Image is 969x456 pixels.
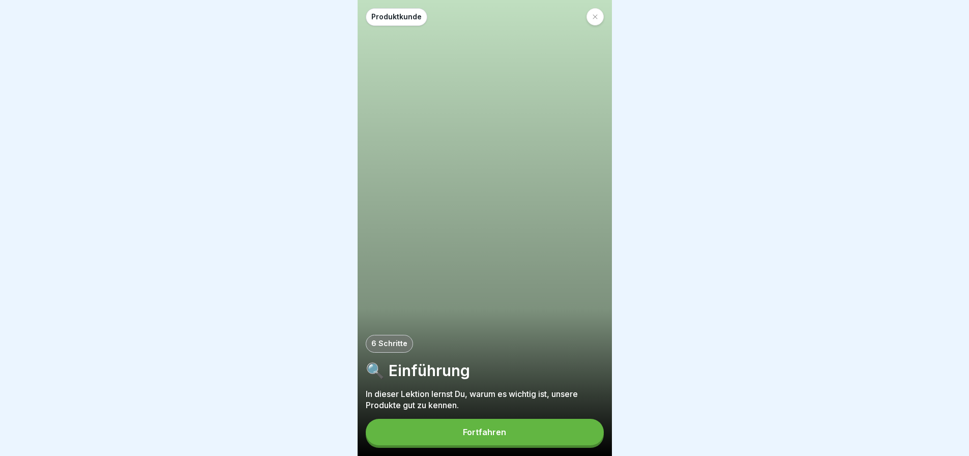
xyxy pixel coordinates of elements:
[371,13,422,21] p: Produktkunde
[463,427,506,437] div: Fortfahren
[366,388,604,411] p: In dieser Lektion lernst Du, warum es wichtig ist, unsere Produkte gut zu kennen.
[371,339,407,348] p: 6 Schritte
[366,419,604,445] button: Fortfahren
[366,361,604,380] p: 🔍 Einführung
